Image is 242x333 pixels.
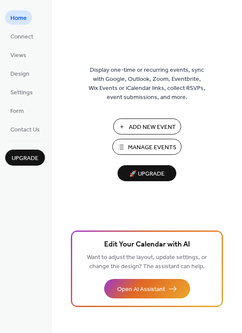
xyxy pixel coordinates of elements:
[104,279,190,298] button: Open AI Assistant
[5,48,32,62] a: Views
[5,150,45,166] button: Upgrade
[5,103,29,118] a: Form
[10,88,33,97] span: Settings
[128,143,176,152] span: Manage Events
[117,285,165,294] span: Open AI Assistant
[10,32,33,42] span: Connect
[129,123,176,132] span: Add New Event
[104,239,190,251] span: Edit Your Calendar with AI
[12,154,38,163] span: Upgrade
[5,29,38,43] a: Connect
[87,252,207,272] span: Want to adjust the layout, update settings, or change the design? The assistant can help.
[112,139,181,155] button: Manage Events
[5,10,32,25] a: Home
[113,118,181,134] button: Add New Event
[89,66,205,102] span: Display one-time or recurring events, sync with Google, Outlook, Zoom, Eventbrite, Wix Events or ...
[123,168,171,180] span: 🚀 Upgrade
[5,66,35,80] a: Design
[10,51,26,60] span: Views
[5,85,38,99] a: Settings
[10,14,27,23] span: Home
[10,107,24,116] span: Form
[118,165,176,181] button: 🚀 Upgrade
[5,122,45,136] a: Contact Us
[10,125,40,134] span: Contact Us
[10,70,29,79] span: Design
